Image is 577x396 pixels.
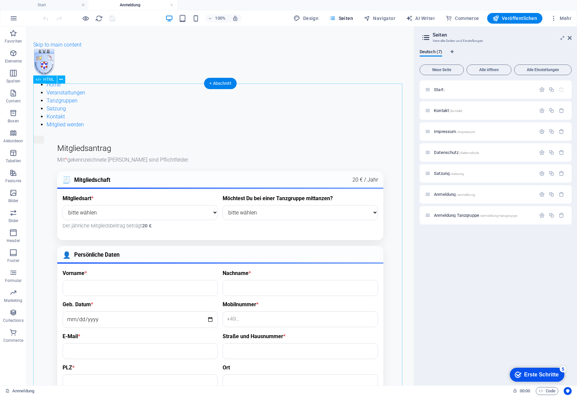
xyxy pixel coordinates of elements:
span: Klick, um Seite zu öffnen [434,171,464,176]
p: Akkordeon [3,138,23,144]
p: Slider [8,218,19,223]
div: Die Startseite kann nicht gelöscht werden [559,87,564,92]
div: Design (Strg+Alt+Y) [291,13,321,24]
div: Entfernen [559,129,564,134]
h6: Session-Zeit [513,387,530,395]
div: Einstellungen [539,129,545,134]
button: Mehr [548,13,574,24]
span: Klick, um Seite zu öffnen [434,87,445,92]
h6: 100% [215,14,226,22]
div: Kontakt/kontakt [432,108,536,113]
span: Alle Einstellungen [517,68,569,72]
button: Code [536,387,558,395]
div: Duplizieren [549,87,554,92]
h2: Seiten [433,32,572,38]
div: Einstellungen [539,212,545,218]
span: Commerce [446,15,479,22]
p: Tabellen [6,158,21,164]
div: Duplizieren [549,171,554,176]
span: Seiten [329,15,353,22]
a: Klick, um Auswahl aufzuheben. Doppelklick öffnet Seitenverwaltung [5,387,34,395]
div: Einstellungen [539,192,545,197]
div: Erste Schritte 5 items remaining, 0% complete [5,3,59,17]
p: Content [6,98,21,104]
i: Seite neu laden [95,15,103,22]
div: Einstellungen [539,150,545,155]
div: Duplizieren [549,212,554,218]
div: Duplizieren [549,129,554,134]
div: 5 [55,1,61,8]
button: Commerce [443,13,482,24]
button: Design [291,13,321,24]
span: /anmeldung [456,193,475,197]
p: Spalten [6,78,20,84]
div: Anmeldung Tanzgruppe/anmeldung-tanzgruppe [432,213,536,217]
button: AI Writer [403,13,438,24]
button: Klicke hier, um den Vorschau-Modus zu verlassen [82,14,90,22]
div: Duplizieren [549,108,554,113]
span: /satzung [450,172,464,176]
div: Entfernen [559,212,564,218]
span: Veröffentlichen [492,15,537,22]
span: Mehr [550,15,571,22]
span: Klick, um Seite zu öffnen [434,150,479,155]
p: Bilder [8,198,19,203]
i: Bei Größenänderung Zoomstufe automatisch an das gewählte Gerät anpassen. [232,15,238,21]
span: HTML [43,77,54,81]
span: /datenschutz [459,151,480,155]
h3: Verwalte Seiten und Einstellungen [433,38,558,44]
button: Seiten [326,13,356,24]
span: /impressum [457,130,475,134]
button: Neue Seite [420,65,464,75]
div: Entfernen [559,171,564,176]
span: Alle öffnen [470,68,508,72]
p: Collections [3,318,23,323]
div: Einstellungen [539,171,545,176]
span: Klick, um Seite zu öffnen [434,108,462,113]
p: Header [7,238,20,243]
div: Start/ [432,87,536,92]
div: Erste Schritte [19,7,54,13]
button: Navigator [361,13,398,24]
div: Einstellungen [539,108,545,113]
div: Entfernen [559,108,564,113]
span: Deutsch (7) [420,48,442,57]
div: Sprachen-Tabs [420,49,572,62]
p: Footer [7,258,19,263]
p: Marketing [4,298,22,303]
p: Commerce [3,338,23,343]
p: Boxen [8,118,19,124]
span: /anmeldung-tanzgruppe [480,214,517,217]
span: /kontakt [450,109,462,113]
button: Usercentrics [564,387,572,395]
p: Formular [5,278,22,283]
span: Klick, um Seite zu öffnen [434,213,517,218]
div: Entfernen [559,150,564,155]
button: Veröffentlichen [487,13,542,24]
div: Einstellungen [539,87,545,92]
h4: Anmeldung [89,1,177,9]
a: Skip to main content [7,15,55,21]
div: + Abschnitt [204,78,237,89]
p: Features [5,178,21,184]
button: Alle Einstellungen [514,65,572,75]
div: Datenschutz/datenschutz [432,150,536,155]
button: Alle öffnen [467,65,511,75]
p: Elemente [5,59,22,64]
span: Neue Seite [423,68,461,72]
div: Duplizieren [549,192,554,197]
span: Navigator [364,15,395,22]
div: Impressum/impressum [432,129,536,134]
span: Design [293,15,318,22]
span: 00 00 [520,387,530,395]
span: AI Writer [406,15,435,22]
span: : [524,388,525,393]
span: Code [539,387,555,395]
span: / [444,88,445,92]
div: Satzung/satzung [432,171,536,176]
span: Klick, um Seite zu öffnen [434,129,475,134]
button: reload [95,14,103,22]
div: Duplizieren [549,150,554,155]
p: Favoriten [5,39,22,44]
button: 100% [205,14,229,22]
